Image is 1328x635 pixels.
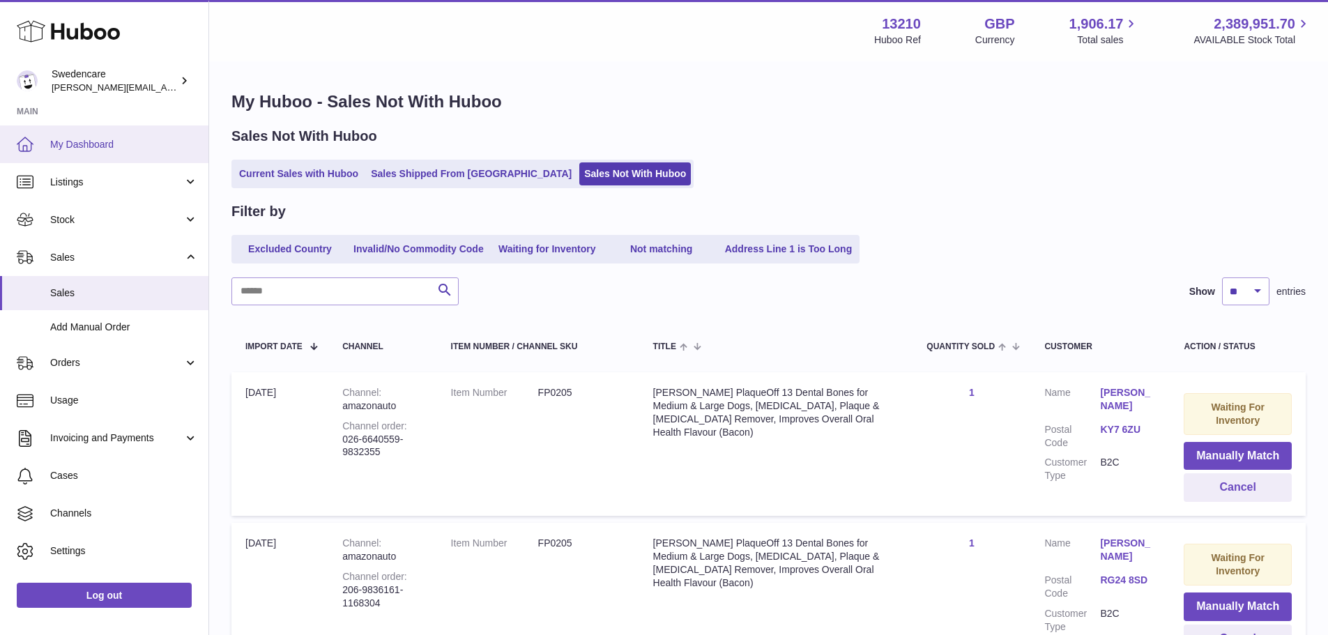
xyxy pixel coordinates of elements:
[50,286,198,300] span: Sales
[1044,456,1100,482] dt: Customer Type
[245,342,303,351] span: Import date
[1184,473,1292,502] button: Cancel
[349,238,489,261] a: Invalid/No Commodity Code
[1077,33,1139,47] span: Total sales
[1100,607,1156,634] dd: B2C
[1100,537,1156,563] a: [PERSON_NAME]
[342,537,381,549] strong: Channel
[1100,423,1156,436] a: KY7 6ZU
[1100,574,1156,587] a: RG24 8SD
[720,238,857,261] a: Address Line 1 is Too Long
[231,91,1306,113] h1: My Huboo - Sales Not With Huboo
[50,213,183,227] span: Stock
[366,162,577,185] a: Sales Shipped From [GEOGRAPHIC_DATA]
[1069,15,1140,47] a: 1,906.17 Total sales
[1211,401,1264,426] strong: Waiting For Inventory
[926,342,995,351] span: Quantity Sold
[969,537,975,549] a: 1
[231,372,328,516] td: [DATE]
[50,138,198,151] span: My Dashboard
[17,70,38,91] img: rebecca.fall@swedencare.co.uk
[342,342,422,351] div: Channel
[50,356,183,369] span: Orders
[538,537,625,550] dd: FP0205
[1193,33,1311,47] span: AVAILABLE Stock Total
[1044,607,1100,634] dt: Customer Type
[1044,423,1100,450] dt: Postal Code
[50,394,198,407] span: Usage
[874,33,921,47] div: Huboo Ref
[342,387,381,398] strong: Channel
[538,386,625,399] dd: FP0205
[342,420,422,459] div: 026-6640559-9832355
[342,537,422,563] div: amazonauto
[1189,285,1215,298] label: Show
[451,342,625,351] div: Item Number / Channel SKU
[1184,592,1292,621] button: Manually Match
[50,507,198,520] span: Channels
[1193,15,1311,47] a: 2,389,951.70 AVAILABLE Stock Total
[52,68,177,94] div: Swedencare
[1276,285,1306,298] span: entries
[653,386,899,439] div: [PERSON_NAME] PlaqueOff 13 Dental Bones for Medium & Large Dogs, [MEDICAL_DATA], Plaque & [MEDICA...
[342,386,422,413] div: amazonauto
[579,162,691,185] a: Sales Not With Huboo
[342,571,407,582] strong: Channel order
[606,238,717,261] a: Not matching
[975,33,1015,47] div: Currency
[17,583,192,608] a: Log out
[50,176,183,189] span: Listings
[451,537,538,550] dt: Item Number
[50,251,183,264] span: Sales
[1184,342,1292,351] div: Action / Status
[969,387,975,398] a: 1
[50,544,198,558] span: Settings
[231,127,377,146] h2: Sales Not With Huboo
[234,162,363,185] a: Current Sales with Huboo
[653,342,676,351] span: Title
[882,15,921,33] strong: 13210
[1184,442,1292,470] button: Manually Match
[1044,574,1100,600] dt: Postal Code
[342,570,422,610] div: 206-9836161-1168304
[653,537,899,590] div: [PERSON_NAME] PlaqueOff 13 Dental Bones for Medium & Large Dogs, [MEDICAL_DATA], Plaque & [MEDICA...
[491,238,603,261] a: Waiting for Inventory
[1100,386,1156,413] a: [PERSON_NAME]
[1044,537,1100,567] dt: Name
[1100,456,1156,482] dd: B2C
[50,321,198,334] span: Add Manual Order
[1044,342,1156,351] div: Customer
[1044,386,1100,416] dt: Name
[52,82,280,93] span: [PERSON_NAME][EMAIL_ADDRESS][DOMAIN_NAME]
[50,469,198,482] span: Cases
[234,238,346,261] a: Excluded Country
[342,420,407,431] strong: Channel order
[231,202,286,221] h2: Filter by
[1211,552,1264,576] strong: Waiting For Inventory
[1069,15,1124,33] span: 1,906.17
[451,386,538,399] dt: Item Number
[50,431,183,445] span: Invoicing and Payments
[1214,15,1295,33] span: 2,389,951.70
[984,15,1014,33] strong: GBP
